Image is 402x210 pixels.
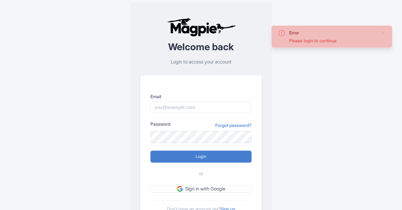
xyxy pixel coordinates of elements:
[150,151,252,163] input: Login
[150,121,170,127] label: Password
[199,170,203,177] span: or
[140,42,262,52] h2: Welcome back
[166,18,237,37] img: logo-ab69f6fb50320c5b225c76a69d11143b.png
[150,93,252,100] label: Email
[289,37,376,44] div: Please login to continue
[150,185,252,193] a: Sign in with Google
[177,186,183,192] img: google.svg
[140,58,262,66] p: Login to access your account
[381,29,386,37] button: Close
[215,122,252,129] a: Forgot password?
[289,29,376,36] div: Error
[150,101,252,113] input: you@example.com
